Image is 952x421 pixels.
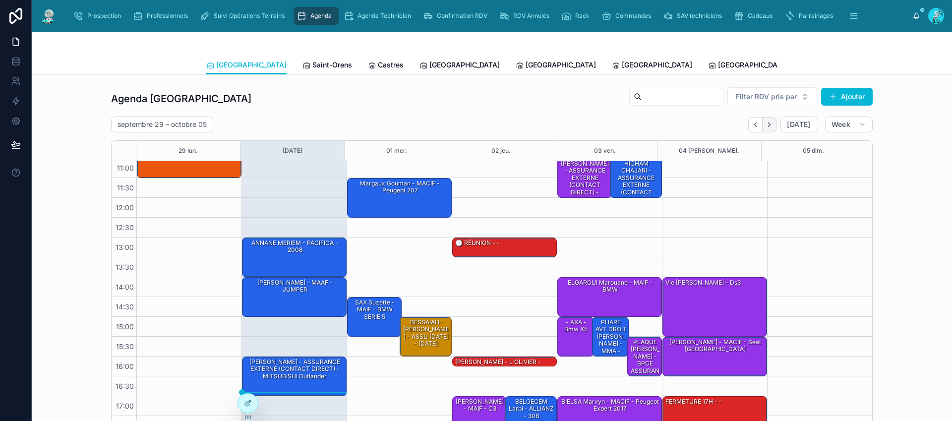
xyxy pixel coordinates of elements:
a: [GEOGRAPHIC_DATA] [516,56,596,76]
a: [GEOGRAPHIC_DATA] [419,56,500,76]
span: Commandes [615,12,651,20]
div: BELGECEM Larbi - ALLIANZ - 308 [507,397,556,421]
span: Agenda Technicien [357,12,411,20]
div: Margaux Gouman - MACIF - Peugeot 207 [349,179,451,195]
img: App logo [40,8,58,24]
a: Parrainages [782,7,840,25]
div: Margaux Gouman - MACIF - Peugeot 207 [348,179,451,217]
span: Parrainages [799,12,833,20]
a: Professionnels [130,7,195,25]
span: Filter RDV pris par [736,92,797,102]
span: [GEOGRAPHIC_DATA] [216,60,287,70]
span: [DATE] [787,120,810,129]
a: RDV Annulés [496,7,556,25]
button: Week [825,117,873,132]
div: [PERSON_NAME] - ASSURANCE EXTERNE (CONTACT DIRECT) - MITSUBISHI Outlander [242,357,346,396]
span: Rack [575,12,590,20]
h2: septembre 29 – octobre 05 [118,120,207,129]
div: BIELSA Marvyn - MACIF - Peugeot Expert 2017 [559,397,661,414]
div: Vie [PERSON_NAME] - Ds3 [663,278,767,336]
span: 11:00 [115,164,136,172]
span: 16:30 [113,382,136,390]
div: [PERSON_NAME] - MAAF - JUMPER [242,278,346,316]
button: [DATE] [780,117,817,132]
div: BESSAIAH-[PERSON_NAME] - ASSU [DATE] - [DATE] [402,318,451,349]
a: Commandes [598,7,658,25]
span: 13:30 [113,263,136,271]
span: 15:00 [114,322,136,331]
div: [PERSON_NAME] - MACIF - seat [GEOGRAPHIC_DATA] [663,337,767,376]
div: FERMETURE 17H - - [664,397,723,406]
div: - AXA - bmw x5 [559,318,593,334]
div: [PERSON_NAME] - MAIF - C3 [454,397,506,414]
button: 02 jeu. [491,141,511,161]
div: [PERSON_NAME] - ASSURANCE EXTERNE (CONTACT DIRECT) - PEUGEOT Partner [559,159,611,211]
div: [PERSON_NAME] - MAAF - JUMPER [244,278,346,295]
span: 14:30 [113,302,136,311]
button: 29 lun. [178,141,198,161]
a: Prospection [70,7,128,25]
a: Castres [368,56,404,76]
div: - AXA - bmw x5 [558,317,594,356]
div: PHARE AVT DROIT [PERSON_NAME] - MMA - classe A [594,318,628,362]
span: RDV Annulés [513,12,549,20]
span: Castres [378,60,404,70]
span: 16:00 [113,362,136,370]
div: 🕒 RÉUNION - - [453,238,556,257]
span: [GEOGRAPHIC_DATA] [622,60,692,70]
span: Professionnels [147,12,188,20]
div: PLAQUE [PERSON_NAME] - BPCE ASSURANCES - C4 [629,338,661,382]
span: Suivi Opérations Terrains [214,12,285,20]
span: [GEOGRAPHIC_DATA] [718,60,788,70]
div: [PERSON_NAME] - ASSURANCE EXTERNE (CONTACT DIRECT) - PEUGEOT Partner [558,159,611,197]
span: 17:00 [114,402,136,410]
span: 12:30 [113,223,136,232]
div: ELGAROUI Marouane - MAIF - BMW [558,278,661,316]
a: Cadeaux [731,7,780,25]
div: 🕒 RÉUNION - - [454,239,501,247]
button: Back [748,117,763,132]
div: SAX Suzette - MAIF - BMW SERIE 5 [349,298,401,321]
button: 01 mer. [386,141,407,161]
a: [GEOGRAPHIC_DATA] [612,56,692,76]
span: 11:30 [115,183,136,192]
div: ELGAROUI Marouane - MAIF - BMW [559,278,661,295]
div: scrollable content [65,5,912,27]
span: 13:00 [113,243,136,251]
a: Agenda [294,7,339,25]
a: [GEOGRAPHIC_DATA] [206,56,287,75]
span: SAV techniciens [677,12,722,20]
span: Prospection [87,12,121,20]
span: Agenda [310,12,332,20]
span: 14:00 [113,283,136,291]
div: HICHAM CHAJARI - ASSURANCE EXTERNE (CONTACT DIRECT) - Classe A [612,159,661,211]
button: 03 ven. [594,141,616,161]
div: PLAQUE [PERSON_NAME] - BPCE ASSURANCES - C4 [628,337,661,376]
span: [GEOGRAPHIC_DATA] [526,60,596,70]
a: SAV techniciens [660,7,729,25]
a: Suivi Opérations Terrains [197,7,292,25]
button: 04 [PERSON_NAME]. [679,141,739,161]
button: 05 dim. [803,141,824,161]
span: Saint-Orens [312,60,352,70]
h1: Agenda [GEOGRAPHIC_DATA] [111,92,251,106]
div: [PERSON_NAME] - L'OLIVIER - [453,357,556,367]
div: [PERSON_NAME] - ASSURANCE EXTERNE (CONTACT DIRECT) - MITSUBISHI Outlander [244,358,346,381]
button: [DATE] [283,141,302,161]
span: 12:00 [113,203,136,212]
a: Ajouter [821,88,873,106]
div: [PERSON_NAME] - L'OLIVIER - [454,358,542,366]
div: SAX Suzette - MAIF - BMW SERIE 5 [348,298,401,336]
div: ANNANE MERIEM - PACIFICA - 2008 [242,238,346,277]
a: Saint-Orens [302,56,352,76]
span: Confirmation RDV [437,12,487,20]
div: PHARE AVT DROIT [PERSON_NAME] - MMA - classe A [593,317,628,356]
div: BESSAIAH-[PERSON_NAME] - ASSU [DATE] - [DATE] [400,317,452,356]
